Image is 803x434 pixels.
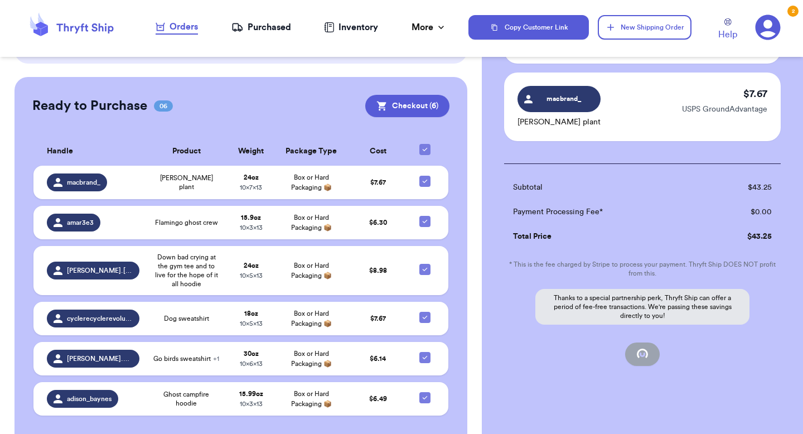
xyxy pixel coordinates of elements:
span: Handle [47,146,73,157]
span: Ghost campfire hoodie [153,390,220,408]
button: Copy Customer Link [468,15,589,40]
span: Dog sweatshirt [164,314,209,323]
span: $ 7.67 [370,315,386,322]
a: Help [718,18,737,41]
strong: 24 oz [244,174,259,181]
td: Total Price [504,224,703,249]
span: 06 [154,100,173,112]
a: 2 [755,15,781,40]
span: $ 6.14 [370,355,386,362]
div: 2 [787,6,799,17]
div: Orders [156,20,198,33]
span: [PERSON_NAME] plant [153,173,220,191]
strong: 24 oz [244,262,259,269]
td: Payment Processing Fee* [504,200,703,224]
span: [PERSON_NAME].[PERSON_NAME] [67,266,133,275]
span: macbrand_ [538,94,591,104]
strong: 18 oz [244,310,258,317]
span: $ 8.98 [369,267,387,274]
strong: 30 oz [244,350,259,357]
p: $ 7.67 [743,86,767,102]
a: Purchased [231,21,291,34]
td: Subtotal [504,175,703,200]
span: [PERSON_NAME].hood [67,354,133,363]
span: adison_baynes [67,394,112,403]
button: Checkout (6) [365,95,449,117]
span: 10 x 5 x 13 [240,320,263,327]
th: Product [146,137,227,166]
span: Box or Hard Packaging 📦 [291,174,332,191]
td: $ 43.25 [703,224,781,249]
th: Weight [227,137,275,166]
h2: Ready to Purchase [32,97,147,115]
p: USPS GroundAdvantage [682,104,767,115]
span: Help [718,28,737,41]
span: $ 6.49 [369,396,387,402]
strong: 15.9 oz [241,214,261,221]
a: Orders [156,20,198,35]
span: 10 x 6 x 13 [240,360,263,367]
th: Package Type [275,137,347,166]
td: $ 43.25 [703,175,781,200]
span: Down bad crying at the gym tee and to live for the hope of it all hoodie [153,253,220,288]
span: amar3e3 [67,218,94,227]
p: [PERSON_NAME] plant [517,117,601,128]
span: $ 6.30 [369,219,387,226]
span: 10 x 7 x 13 [240,184,262,191]
span: Box or Hard Packaging 📦 [291,350,332,367]
button: New Shipping Order [598,15,691,40]
span: + 1 [213,355,219,362]
p: Thanks to a special partnership perk, Thryft Ship can offer a period of fee-free transactions. We... [535,289,749,325]
a: Inventory [324,21,378,34]
span: macbrand_ [67,178,100,187]
p: * This is the fee charged by Stripe to process your payment. Thryft Ship DOES NOT profit from this. [504,260,781,278]
span: Box or Hard Packaging 📦 [291,310,332,327]
span: Box or Hard Packaging 📦 [291,390,332,407]
span: Flamingo ghost crew [155,218,218,227]
strong: 15.99 oz [239,390,263,397]
span: 10 x 5 x 13 [240,272,263,279]
span: $ 7.67 [370,179,386,186]
th: Cost [347,137,408,166]
td: $ 0.00 [703,200,781,224]
span: Box or Hard Packaging 📦 [291,262,332,279]
span: 10 x 3 x 13 [240,224,263,231]
span: Go birds sweatshirt [153,354,219,363]
span: 10 x 3 x 13 [240,401,263,407]
span: Box or Hard Packaging 📦 [291,214,332,231]
div: More [412,21,447,34]
span: cyclerecyclerevolution [67,314,133,323]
